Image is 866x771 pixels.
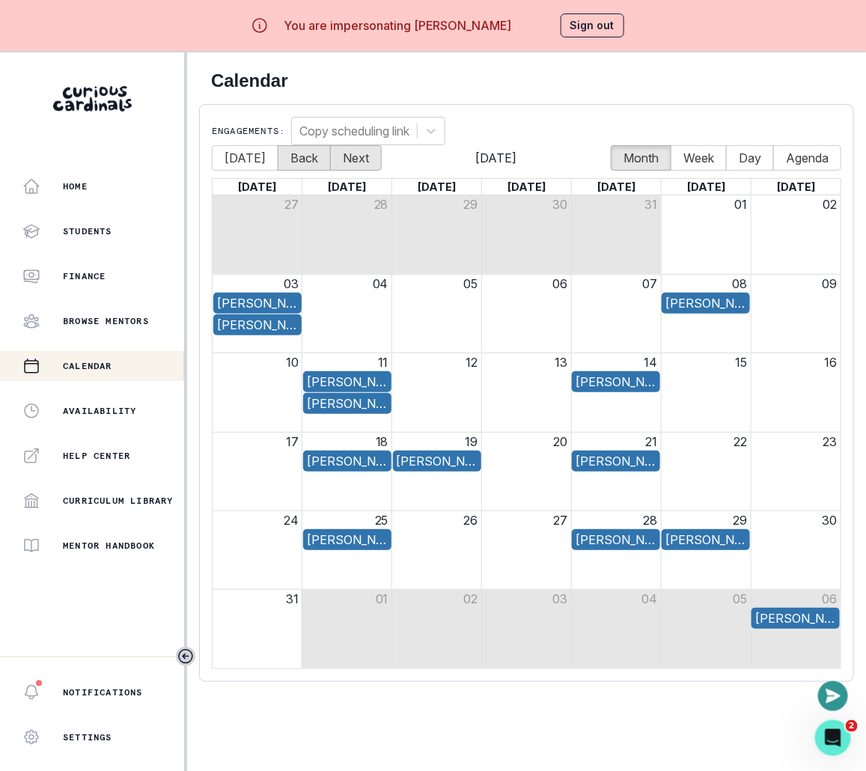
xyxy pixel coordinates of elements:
button: 20 [553,433,567,451]
div: Naina's research passion project [576,373,656,391]
button: 18 [376,433,388,451]
div: Month View [212,178,841,669]
span: 2 [846,720,858,732]
button: 16 [824,353,837,371]
button: 22 [734,433,747,451]
div: Huck Rose-Marshall: Marine Biology Project [307,394,388,412]
div: Andrew Rowan's Animals Passion Project [576,531,656,549]
div: Andrew Rowan's Animals Passion Project [755,609,836,627]
button: Next [330,145,382,171]
p: Calendar [63,360,112,372]
button: 07 [642,275,657,293]
button: 30 [822,511,837,529]
button: 03 [284,275,299,293]
button: 01 [734,195,747,213]
button: Month [611,145,671,171]
button: 28 [374,195,388,213]
button: 14 [644,353,657,371]
span: [DATE] [777,180,815,193]
button: 19 [466,433,478,451]
button: 28 [643,511,657,529]
p: Settings [63,731,112,743]
button: Agenda [773,145,841,171]
p: Browse Mentors [63,315,149,327]
button: 29 [733,511,747,529]
button: 30 [552,195,567,213]
button: Day [726,145,774,171]
span: [DATE] [238,180,276,193]
p: Students [63,225,112,237]
p: You are impersonating [PERSON_NAME] [284,16,511,34]
button: 15 [735,353,747,371]
button: 31 [644,195,657,213]
button: 24 [284,511,299,529]
button: Toggle sidebar [176,647,195,666]
button: 04 [373,275,388,293]
button: 10 [286,353,299,371]
button: 29 [464,195,478,213]
span: [DATE] [597,180,635,193]
iframe: Intercom live chat [815,720,851,756]
span: [DATE] [418,180,456,193]
button: 27 [284,195,299,213]
button: 27 [553,511,567,529]
div: Everett Roush's Passion Project [665,531,746,549]
span: [DATE] [382,149,611,167]
div: Everett Roush's Passion Project [397,452,478,470]
div: Huck Rose-Marshall: Marine Biology Project [307,452,388,470]
button: 06 [552,275,567,293]
button: 05 [733,590,747,608]
p: Help Center [63,450,130,462]
p: Mentor Handbook [63,540,155,552]
button: 02 [823,195,837,213]
span: [DATE] [328,180,366,193]
button: 09 [822,275,837,293]
h2: Calendar [211,70,842,92]
button: 08 [732,275,747,293]
button: 04 [641,590,657,608]
button: 12 [466,353,478,371]
button: Week [671,145,727,171]
p: Finance [63,270,106,282]
button: 05 [464,275,478,293]
div: Huck Rose-Marshall: Marine Biology Project [307,531,388,549]
button: 06 [822,590,837,608]
div: Everett Roush's Passion Project [217,294,298,312]
div: Naina's research passion project [576,452,656,470]
button: 26 [464,511,478,529]
p: Home [63,180,88,192]
button: Sign out [561,13,624,37]
button: 03 [552,590,567,608]
button: 17 [286,433,299,451]
button: 02 [464,590,478,608]
span: [DATE] [687,180,725,193]
p: Curriculum Library [63,495,174,507]
span: [DATE] [507,180,546,193]
button: Open or close messaging widget [818,681,848,711]
button: [DATE] [212,145,278,171]
p: Engagements: [212,125,285,137]
button: 13 [555,353,567,371]
button: 21 [645,433,657,451]
button: 23 [823,433,837,451]
button: 31 [286,590,299,608]
button: Back [278,145,331,171]
div: Andrew Rowan's Animals Passion Project [217,316,298,334]
button: 25 [375,511,388,529]
p: Notifications [63,686,143,698]
button: 01 [376,590,388,608]
img: Curious Cardinals Logo [53,86,132,112]
div: Naina's research passion project [307,373,388,391]
button: 11 [378,353,388,371]
div: Everett Roush's Passion Project [665,294,746,312]
p: Availability [63,405,136,417]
